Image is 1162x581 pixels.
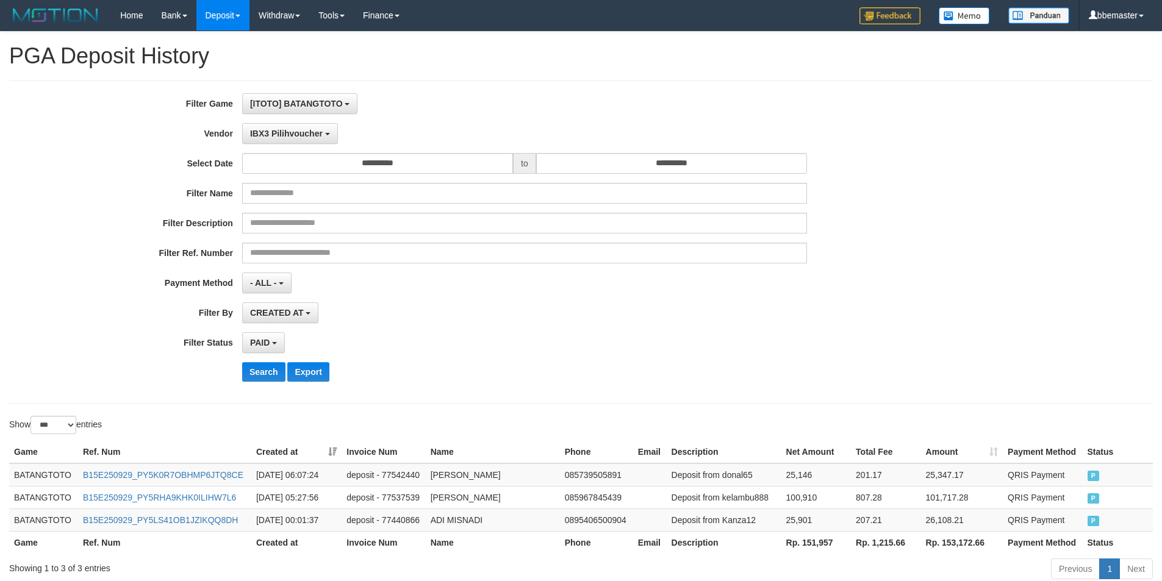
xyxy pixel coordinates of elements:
[426,486,560,508] td: [PERSON_NAME]
[287,362,329,382] button: Export
[781,486,852,508] td: 100,910
[342,463,425,487] td: deposit - 77542440
[851,508,921,531] td: 207.21
[633,531,667,554] th: Email
[560,486,633,508] td: 085967845439
[9,508,78,531] td: BATANGTOTO
[1003,508,1082,531] td: QRIS Payment
[513,153,536,174] span: to
[859,7,920,24] img: Feedback.jpg
[1099,558,1120,579] a: 1
[251,486,342,508] td: [DATE] 05:27:56
[667,508,781,531] td: Deposit from Kanza12
[1083,441,1153,463] th: Status
[83,493,236,502] a: B15E250929_PY5RHA9KHK0ILIHW7L6
[242,362,285,382] button: Search
[250,338,270,348] span: PAID
[1008,7,1069,24] img: panduan.png
[633,441,667,463] th: Email
[667,463,781,487] td: Deposit from donal65
[1119,558,1153,579] a: Next
[83,515,238,525] a: B15E250929_PY5LS41OB1JZIKQQ8DH
[251,531,342,554] th: Created at
[1003,531,1082,554] th: Payment Method
[342,508,425,531] td: deposit - 77440866
[242,273,292,293] button: - ALL -
[921,486,1003,508] td: 101,717.28
[1088,516,1100,526] span: PAID
[250,129,323,138] span: IBX3 Pilihvoucher
[9,557,475,574] div: Showing 1 to 3 of 3 entries
[1088,493,1100,504] span: PAID
[851,531,921,554] th: Rp. 1,215.66
[560,508,633,531] td: 0895406500904
[560,463,633,487] td: 085739505891
[921,531,1003,554] th: Rp. 153,172.66
[251,463,342,487] td: [DATE] 06:07:24
[851,463,921,487] td: 201.17
[560,531,633,554] th: Phone
[242,332,285,353] button: PAID
[667,531,781,554] th: Description
[939,7,990,24] img: Button%20Memo.svg
[242,123,338,144] button: IBX3 Pilihvoucher
[851,441,921,463] th: Total Fee
[251,508,342,531] td: [DATE] 00:01:37
[1003,486,1082,508] td: QRIS Payment
[9,44,1153,68] h1: PGA Deposit History
[342,486,425,508] td: deposit - 77537539
[781,441,852,463] th: Net Amount
[1083,531,1153,554] th: Status
[242,302,319,323] button: CREATED AT
[30,416,76,434] select: Showentries
[250,278,277,288] span: - ALL -
[667,486,781,508] td: Deposit from kelambu888
[921,441,1003,463] th: Amount: activate to sort column ascending
[560,441,633,463] th: Phone
[1051,558,1100,579] a: Previous
[781,508,852,531] td: 25,901
[250,308,304,318] span: CREATED AT
[426,463,560,487] td: [PERSON_NAME]
[1003,463,1082,487] td: QRIS Payment
[667,441,781,463] th: Description
[251,441,342,463] th: Created at: activate to sort column ascending
[1088,471,1100,481] span: PAID
[78,441,251,463] th: Ref. Num
[781,463,852,487] td: 25,146
[242,93,358,114] button: [ITOTO] BATANGTOTO
[342,531,425,554] th: Invoice Num
[342,441,425,463] th: Invoice Num
[9,463,78,487] td: BATANGTOTO
[781,531,852,554] th: Rp. 151,957
[426,508,560,531] td: ADI MISNADI
[9,441,78,463] th: Game
[1003,441,1082,463] th: Payment Method
[83,470,243,480] a: B15E250929_PY5K0R7OBHMP6JTQ8CE
[426,441,560,463] th: Name
[9,486,78,508] td: BATANGTOTO
[426,531,560,554] th: Name
[9,416,102,434] label: Show entries
[9,6,102,24] img: MOTION_logo.png
[78,531,251,554] th: Ref. Num
[250,99,343,109] span: [ITOTO] BATANGTOTO
[851,486,921,508] td: 807.28
[921,463,1003,487] td: 25,347.17
[921,508,1003,531] td: 26,108.21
